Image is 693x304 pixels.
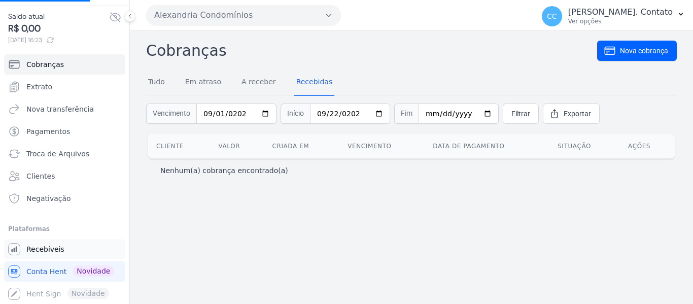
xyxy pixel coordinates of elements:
[26,266,66,277] span: Conta Hent
[4,239,125,259] a: Recebíveis
[4,188,125,209] a: Negativação
[511,109,530,119] span: Filtrar
[239,70,278,96] a: A receber
[425,134,549,158] th: Data de pagamento
[26,193,71,204] span: Negativação
[73,265,114,277] span: Novidade
[8,36,109,45] span: [DATE] 16:23
[4,261,125,282] a: Conta Hent Novidade
[8,223,121,235] div: Plataformas
[8,11,109,22] span: Saldo atual
[26,149,89,159] span: Troca de Arquivos
[264,134,339,158] th: Criada em
[26,104,94,114] span: Nova transferência
[26,171,55,181] span: Clientes
[534,2,693,30] button: CC [PERSON_NAME]. Contato Ver opções
[4,121,125,142] a: Pagamentos
[620,46,668,56] span: Nova cobrança
[503,104,539,124] a: Filtrar
[543,104,600,124] a: Exportar
[547,13,557,20] span: CC
[146,39,597,62] h2: Cobranças
[4,77,125,97] a: Extrato
[26,59,64,70] span: Cobranças
[294,70,335,96] a: Recebidas
[549,134,620,158] th: Situação
[183,70,223,96] a: Em atraso
[281,104,310,124] span: Início
[148,134,210,158] th: Cliente
[26,82,52,92] span: Extrato
[564,109,591,119] span: Exportar
[160,165,288,176] p: Nenhum(a) cobrança encontrado(a)
[26,126,70,137] span: Pagamentos
[568,17,673,25] p: Ver opções
[4,99,125,119] a: Nova transferência
[210,134,264,158] th: Valor
[568,7,673,17] p: [PERSON_NAME]. Contato
[146,70,167,96] a: Tudo
[146,5,341,25] button: Alexandria Condomínios
[26,244,64,254] span: Recebíveis
[339,134,425,158] th: Vencimento
[4,54,125,75] a: Cobranças
[146,104,196,124] span: Vencimento
[620,134,675,158] th: Ações
[394,104,419,124] span: Fim
[4,166,125,186] a: Clientes
[4,144,125,164] a: Troca de Arquivos
[8,54,121,304] nav: Sidebar
[8,22,109,36] span: R$ 0,00
[597,41,677,61] a: Nova cobrança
